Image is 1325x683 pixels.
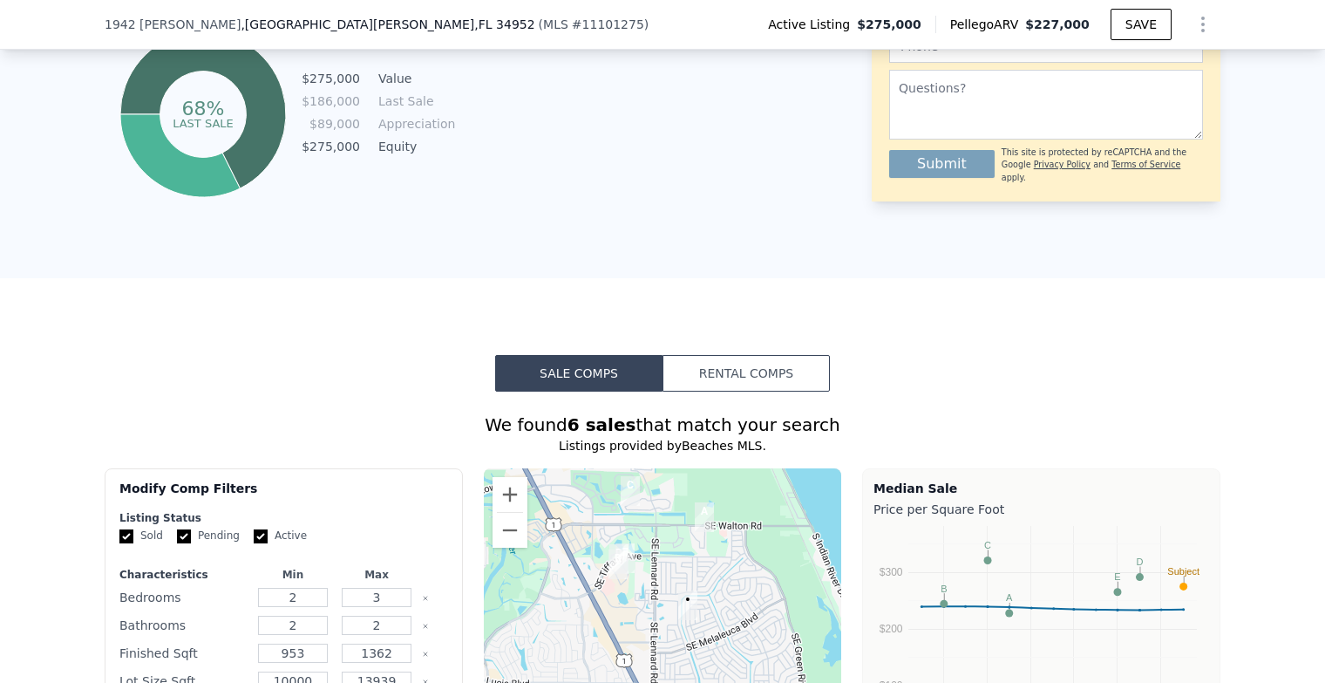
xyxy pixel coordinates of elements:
div: 1341 SE Belcrest St # St [695,502,714,532]
a: Terms of Service [1111,160,1180,169]
strong: 6 sales [567,414,636,435]
div: 2019 SE West Dunbrooke Cir [621,476,640,506]
div: Median Sale [873,480,1209,497]
text: $200 [880,623,903,635]
td: $186,000 [301,92,361,111]
div: Listings provided by Beaches MLS . [105,437,1220,454]
span: 1942 [PERSON_NAME] [105,16,241,33]
text: B [941,584,947,594]
span: , [GEOGRAPHIC_DATA][PERSON_NAME] [241,16,534,33]
div: Bathrooms [119,613,248,638]
td: Value [375,69,453,88]
div: 1634 SE Higdon Ct [609,544,629,574]
text: $300 [880,566,903,578]
input: Active [254,529,268,543]
button: Clear [422,623,429,630]
button: SAVE [1111,9,1172,40]
td: Equity [375,137,453,156]
label: Sold [119,529,163,543]
td: Last Sale [375,92,453,111]
span: , FL 34952 [474,17,534,31]
td: $89,000 [301,114,361,133]
button: Rental Comps [662,355,830,392]
button: Clear [422,595,429,602]
span: $227,000 [1025,17,1090,31]
span: Pellego ARV [950,16,1026,33]
div: Finished Sqft [119,641,248,666]
div: 1942 SE Camilo St [678,591,697,620]
span: # 11101275 [572,17,644,31]
div: Characteristics [119,568,248,582]
label: Pending [177,529,240,543]
button: Clear [422,651,429,658]
span: MLS [543,17,568,31]
div: 1701 SE Cascella Ct [608,550,628,579]
div: Max [338,568,415,582]
div: Bedrooms [119,585,248,610]
span: $275,000 [857,16,921,33]
button: Zoom in [493,477,527,512]
tspan: Last Sale [173,116,234,129]
text: D [1137,557,1144,567]
div: Price per Square Foot [873,497,1209,522]
tspan: 68% [181,98,224,120]
input: Sold [119,529,133,543]
a: Privacy Policy [1034,160,1091,169]
div: Min [255,568,331,582]
td: Appreciation [375,114,453,133]
text: E [1114,571,1120,582]
div: We found that match your search [105,413,1220,437]
div: This site is protected by reCAPTCHA and the Google and apply. [1002,147,1203,184]
text: C [984,540,991,550]
button: Show Options [1186,7,1220,42]
div: ( ) [539,16,649,33]
button: Sale Comps [495,355,662,392]
div: Modify Comp Filters [119,480,448,511]
td: $275,000 [301,69,361,88]
div: Listing Status [119,511,448,525]
button: Zoom out [493,513,527,548]
span: Active Listing [768,16,857,33]
input: Pending [177,529,191,543]
td: $275,000 [301,137,361,156]
text: A [1006,592,1013,603]
label: Active [254,529,307,543]
button: Submit [889,150,995,178]
div: 1618 SE Burning Ln [615,543,635,573]
text: Subject [1167,566,1199,577]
